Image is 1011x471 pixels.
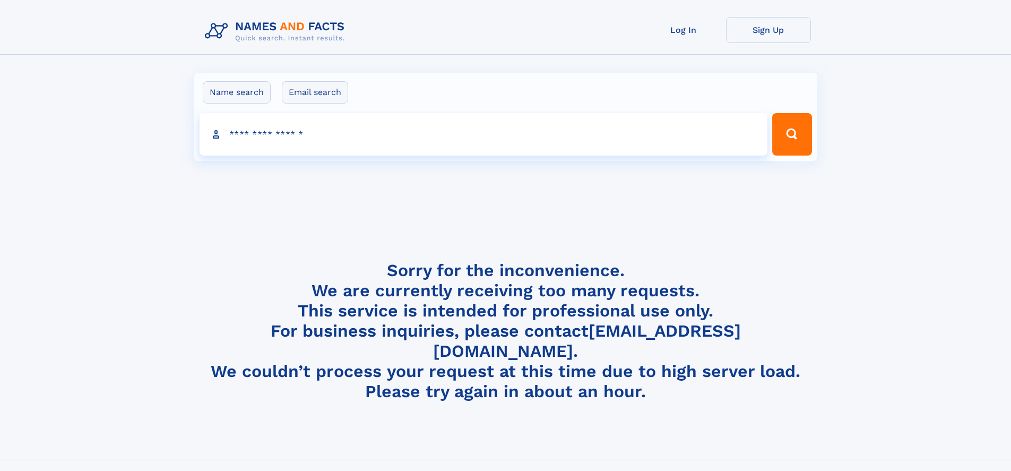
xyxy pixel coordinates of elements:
[641,17,726,43] a: Log In
[772,113,811,156] button: Search Button
[201,17,353,46] img: Logo Names and Facts
[200,113,768,156] input: search input
[433,321,741,361] a: [EMAIL_ADDRESS][DOMAIN_NAME]
[726,17,811,43] a: Sign Up
[201,260,811,402] h4: Sorry for the inconvenience. We are currently receiving too many requests. This service is intend...
[282,81,348,104] label: Email search
[203,81,271,104] label: Name search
